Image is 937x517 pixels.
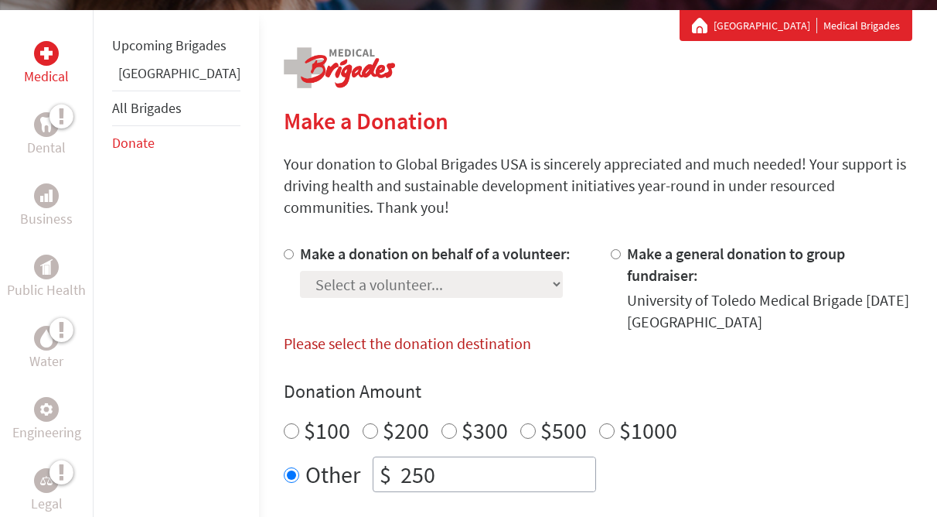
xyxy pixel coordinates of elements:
a: Donate [112,134,155,152]
label: $500 [540,416,587,445]
li: All Brigades [112,91,240,126]
label: $1000 [619,416,677,445]
label: $100 [304,416,350,445]
a: MedicalMedical [24,41,69,87]
a: [GEOGRAPHIC_DATA] [118,64,240,82]
div: Medical Brigades [692,18,900,33]
p: Your donation to Global Brigades USA is sincerely appreciated and much needed! Your support is dr... [284,153,912,218]
a: DentalDental [27,112,66,159]
label: Make a donation on behalf of a volunteer: [300,244,571,263]
a: WaterWater [29,326,63,372]
a: Public HealthPublic Health [7,255,86,301]
div: Legal Empowerment [34,468,59,493]
label: Please select the donation destination [284,334,531,353]
img: Engineering [40,403,53,416]
img: Legal Empowerment [40,476,53,485]
h4: Donation Amount [284,379,912,404]
li: Upcoming Brigades [112,29,240,63]
label: Other [305,457,360,492]
p: Engineering [12,422,81,443]
label: Make a general donation to group fundraiser: [627,244,845,285]
a: All Brigades [112,99,182,117]
p: Public Health [7,279,86,301]
label: $300 [462,416,508,445]
img: Public Health [40,259,53,275]
div: Public Health [34,255,59,279]
div: Dental [34,112,59,137]
input: Enter Amount [397,457,595,491]
p: Medical [24,66,69,87]
label: $200 [383,416,429,445]
div: Business [34,183,59,208]
li: Donate [112,126,240,160]
a: Upcoming Brigades [112,36,227,54]
a: BusinessBusiness [20,183,73,230]
p: Water [29,351,63,372]
a: EngineeringEngineering [12,397,81,443]
img: Business [40,190,53,202]
div: $ [373,457,397,491]
div: University of Toledo Medical Brigade [DATE] [GEOGRAPHIC_DATA] [627,289,913,333]
img: Medical [40,47,53,60]
li: Guatemala [112,63,240,91]
p: Dental [27,137,66,159]
p: Business [20,208,73,230]
div: Water [34,326,59,351]
div: Medical [34,41,59,66]
img: logo-medical.png [284,47,395,88]
div: Engineering [34,397,59,422]
img: Dental [40,117,53,132]
img: Water [40,329,53,347]
a: [GEOGRAPHIC_DATA] [714,18,817,33]
h2: Make a Donation [284,107,912,135]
